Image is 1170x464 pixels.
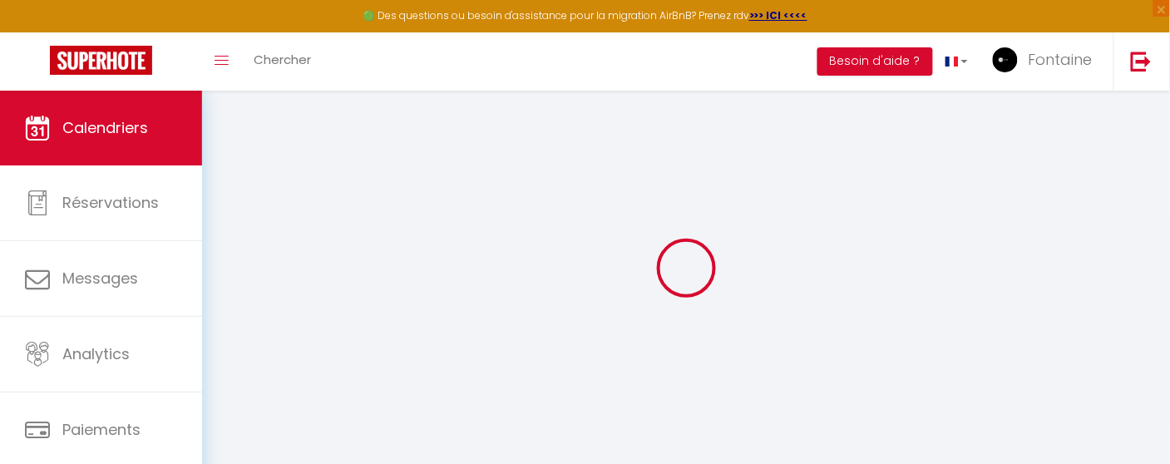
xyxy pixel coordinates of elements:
[62,419,141,440] span: Paiements
[1029,49,1093,70] span: Fontaine
[980,32,1113,91] a: ... Fontaine
[62,192,159,213] span: Réservations
[62,117,148,138] span: Calendriers
[993,47,1018,72] img: ...
[62,343,130,364] span: Analytics
[1131,51,1152,72] img: logout
[241,32,323,91] a: Chercher
[62,268,138,289] span: Messages
[749,8,807,22] a: >>> ICI <<<<
[817,47,933,76] button: Besoin d'aide ?
[254,51,311,68] span: Chercher
[50,46,152,75] img: Super Booking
